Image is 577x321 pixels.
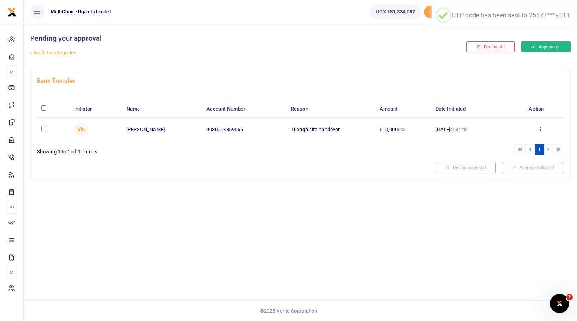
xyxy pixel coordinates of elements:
[367,5,424,19] li: Wallet ballance
[6,201,17,214] li: Ac
[37,76,564,85] h4: Bank Transfer
[375,118,431,141] td: 610,000
[37,143,297,156] div: Showing 1 to 1 of 1 entries
[566,294,573,300] span: 2
[7,9,17,15] a: logo-small logo-large logo-large
[37,101,70,118] th: : activate to sort column descending
[550,294,569,313] iframe: Intercom live chat
[398,128,405,132] small: UGX
[370,5,421,19] a: UGX 181,334,087
[7,8,17,17] img: logo-small
[202,101,287,118] th: Account Number: activate to sort column ascending
[424,6,464,19] li: Toup your wallet
[431,118,516,141] td: [DATE]
[431,101,516,118] th: Date Initiated: activate to sort column ascending
[6,266,17,279] li: M
[287,101,375,118] th: Reason: activate to sort column ascending
[466,41,515,52] button: Decline All
[122,101,202,118] th: Name: activate to sort column ascending
[70,101,122,118] th: Initiator: activate to sort column ascending
[74,122,88,136] span: Valeria Namyenya
[122,118,202,141] td: [PERSON_NAME]
[521,41,571,52] button: Approve all
[287,118,375,141] td: Tilenga site handover
[375,101,431,118] th: Amount: activate to sort column ascending
[28,46,388,59] a: Back to categories
[6,65,17,78] li: M
[202,118,287,141] td: 9030018859555
[30,34,388,43] h4: Pending your approval
[535,144,544,155] a: 1
[48,8,115,15] span: MultiChoice Uganda Limited
[451,11,570,19] div: OTP code has been sent to 25677***9011
[516,101,564,118] th: Action: activate to sort column ascending
[424,6,464,19] span: Add money
[424,8,464,14] a: Add money
[376,8,415,16] span: UGX 181,334,087
[450,128,468,132] small: 01:03 PM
